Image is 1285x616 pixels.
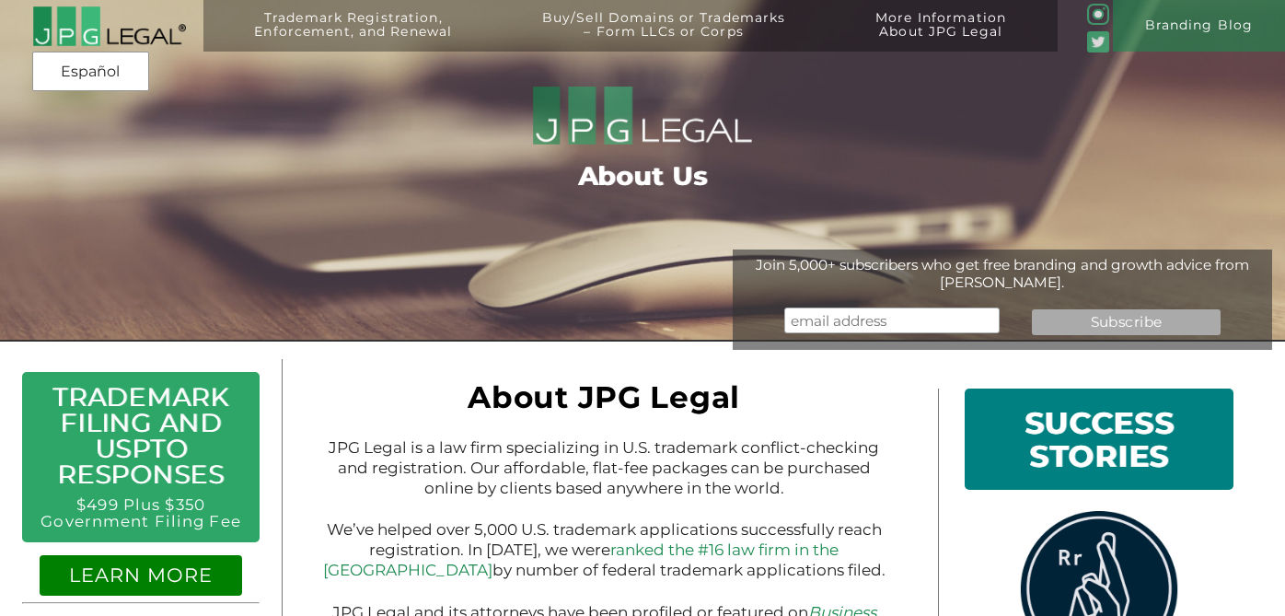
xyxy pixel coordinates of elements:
[38,55,144,88] a: Español
[1087,4,1108,25] img: glyph-logo_May2016-green3-90.png
[733,256,1272,291] div: Join 5,000+ subscribers who get free branding and growth advice from [PERSON_NAME].
[504,11,824,63] a: Buy/Sell Domains or Trademarks– Form LLCs or Corps
[216,11,492,63] a: Trademark Registration,Enforcement, and Renewal
[32,6,187,47] img: 2016-logo-black-letters-3-r.png
[1032,309,1221,335] input: Subscribe
[321,389,886,416] h1: About JPG Legal
[784,308,1001,333] input: email address
[837,11,1045,63] a: More InformationAbout JPG Legal
[52,381,229,490] a: Trademark Filing and USPTO Responses
[1087,31,1108,52] img: Twitter_Social_Icon_Rounded_Square_Color-mid-green3-90.png
[321,519,886,580] p: We’ve helped over 5,000 U.S. trademark applications successfully reach registration. In [DATE], w...
[978,401,1221,477] h1: SUCCESS STORIES
[323,540,839,579] a: ranked the #16 law firm in the [GEOGRAPHIC_DATA]
[41,495,240,530] a: $499 Plus $350 Government Filing Fee
[69,564,213,587] a: LEARN MORE
[321,437,886,498] p: JPG Legal is a law firm specializing in U.S. trademark conflict-checking and registration. Our af...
